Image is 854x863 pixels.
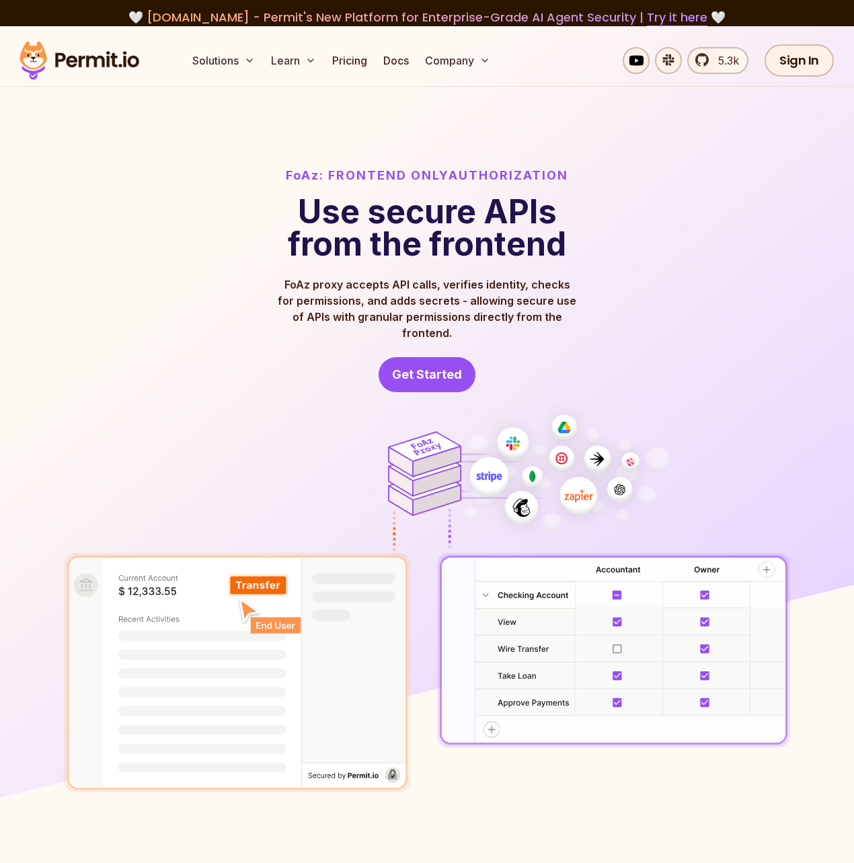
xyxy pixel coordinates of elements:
[286,196,568,260] h1: Use secure APIs from the frontend
[327,47,373,74] a: Pricing
[687,47,748,74] a: 5.3k
[328,166,568,185] span: Frontend Only Authorization
[276,276,578,341] p: FoAz proxy accepts API calls, verifies identity, checks for permissions, and adds secrets - allow...
[420,47,496,74] button: Company
[32,8,822,27] div: 🤍 🤍
[13,38,145,83] img: Permit logo
[379,357,475,392] a: Get Started
[647,9,707,26] a: Try it here
[147,9,707,26] span: [DOMAIN_NAME] - Permit's New Platform for Enterprise-Grade AI Agent Security |
[187,47,260,74] button: Solutions
[710,52,739,69] span: 5.3k
[765,44,834,77] a: Sign In
[286,166,568,185] h2: FoAz:
[378,47,414,74] a: Docs
[266,47,321,74] button: Learn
